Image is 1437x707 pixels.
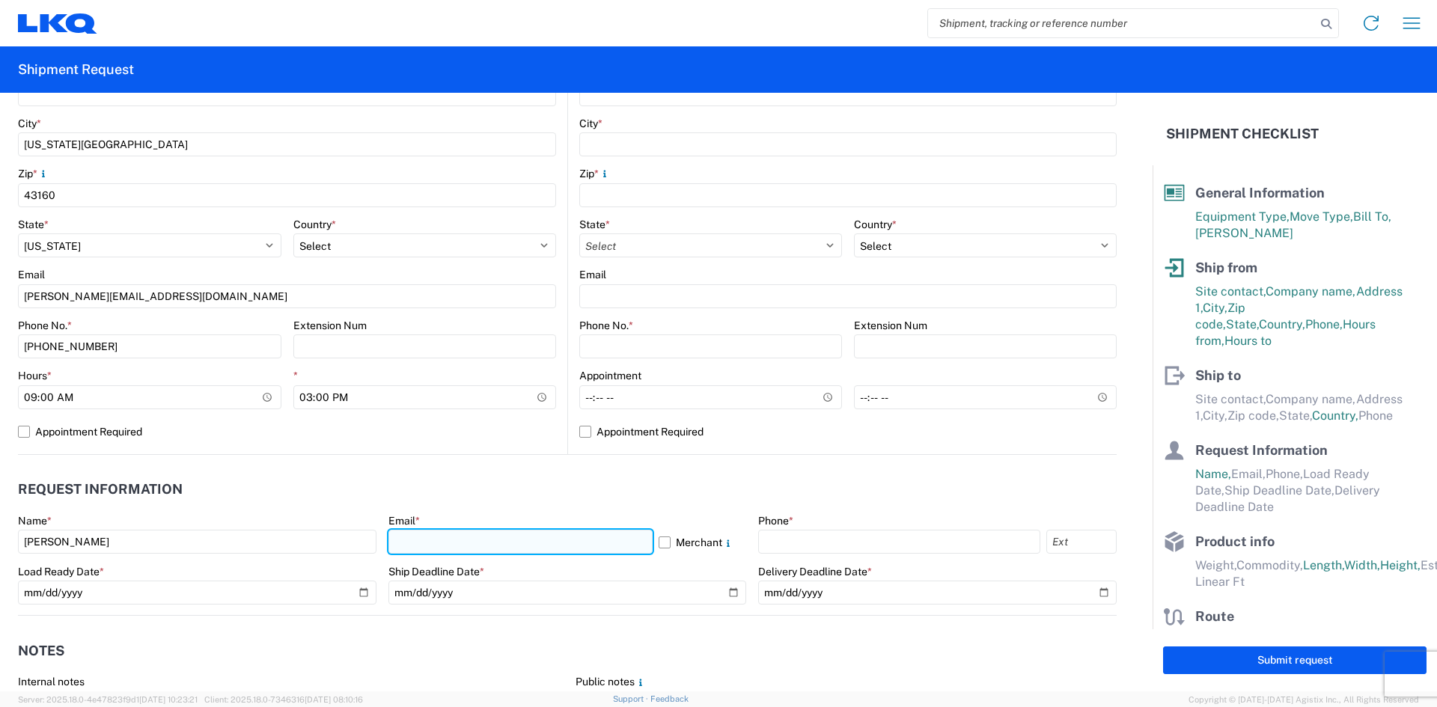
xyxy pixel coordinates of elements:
label: Phone [758,514,793,527]
a: Support [613,694,650,703]
button: Submit request [1163,646,1427,674]
span: Route [1195,608,1234,624]
span: Weight, [1195,558,1236,572]
span: Client: 2025.18.0-7346316 [204,695,363,704]
label: Hours [18,369,52,382]
span: Ship to [1195,367,1241,383]
label: State [18,218,49,231]
label: Zip [579,167,611,180]
label: City [18,117,41,130]
span: Server: 2025.18.0-4e47823f9d1 [18,695,198,704]
span: Width, [1344,558,1380,572]
span: Length, [1303,558,1344,572]
label: Extension Num [293,319,367,332]
label: Country [854,218,897,231]
span: Ship from [1195,260,1257,275]
label: Load Ready Date [18,565,104,578]
span: State, [1226,317,1259,331]
span: [DATE] 08:10:16 [305,695,363,704]
span: State, [1279,408,1312,423]
span: Move Type, [1290,209,1353,224]
label: Internal notes [18,675,85,688]
label: Delivery Deadline Date [758,565,872,578]
span: Country, [1259,317,1305,331]
span: Height, [1380,558,1421,572]
span: Phone [1358,408,1393,423]
span: General Information [1195,185,1325,201]
h2: Shipment Request [18,61,134,79]
span: Zip code, [1227,408,1279,423]
span: City, [1203,408,1227,423]
label: Email [579,268,606,281]
span: Request Information [1195,442,1328,458]
span: Bill To, [1353,209,1391,224]
label: Merchant [659,530,747,554]
span: Product info [1195,533,1275,549]
h2: Notes [18,643,64,658]
h2: Request Information [18,482,183,497]
label: Name [18,514,52,527]
input: Shipment, tracking or reference number [928,9,1316,37]
label: Appointment Required [18,420,556,444]
span: Hours to [1224,334,1272,348]
input: Ext [1046,530,1117,554]
span: Site contact, [1195,392,1266,406]
label: State [579,218,610,231]
span: Phone, [1266,467,1303,481]
span: Copyright © [DATE]-[DATE] Agistix Inc., All Rights Reserved [1189,693,1419,706]
label: Ship Deadline Date [388,565,484,578]
span: Equipment Type, [1195,209,1290,224]
span: Site contact, [1195,284,1266,299]
span: Name, [1195,467,1231,481]
span: [PERSON_NAME] [1195,226,1293,240]
label: Zip [18,167,49,180]
label: Public notes [576,675,647,688]
label: Country [293,218,336,231]
span: Ship Deadline Date, [1224,483,1334,498]
span: Email, [1231,467,1266,481]
span: City, [1203,301,1227,315]
label: Email [18,268,45,281]
span: Phone, [1305,317,1343,331]
label: Phone No. [18,319,72,332]
span: Commodity, [1236,558,1303,572]
label: Phone No. [579,319,633,332]
span: Company name, [1266,284,1356,299]
span: [DATE] 10:23:21 [139,695,198,704]
a: Feedback [650,694,689,703]
label: Appointment Required [579,420,1117,444]
h2: Shipment Checklist [1166,125,1319,143]
span: Country, [1312,408,1358,423]
label: City [579,117,602,130]
label: Extension Num [854,319,927,332]
label: Appointment [579,369,641,382]
label: Email [388,514,420,527]
span: Company name, [1266,392,1356,406]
